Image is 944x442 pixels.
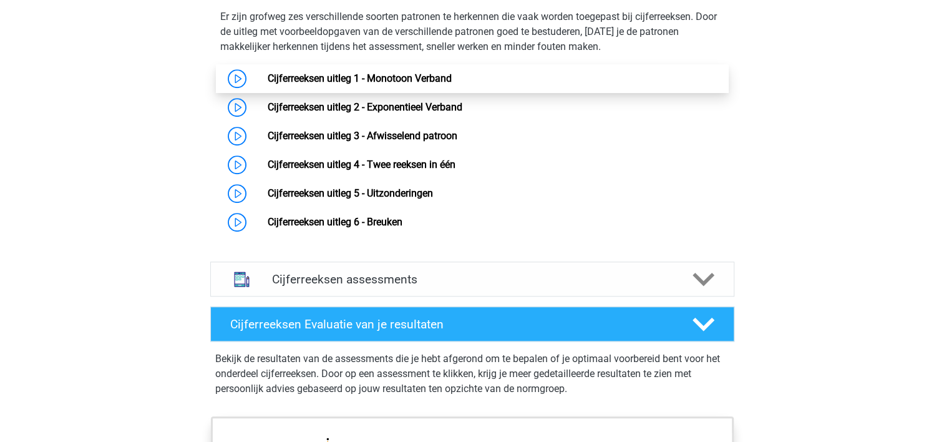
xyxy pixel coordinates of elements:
[268,216,402,228] a: Cijferreeksen uitleg 6 - Breuken
[230,317,673,331] h4: Cijferreeksen Evaluatie van je resultaten
[215,351,729,396] p: Bekijk de resultaten van de assessments die je hebt afgerond om te bepalen of je optimaal voorber...
[220,9,724,54] p: Er zijn grofweg zes verschillende soorten patronen te herkennen die vaak worden toegepast bij cij...
[226,263,258,295] img: cijferreeksen assessments
[268,159,455,170] a: Cijferreeksen uitleg 4 - Twee reeksen in één
[268,187,433,199] a: Cijferreeksen uitleg 5 - Uitzonderingen
[205,262,739,297] a: assessments Cijferreeksen assessments
[268,130,457,142] a: Cijferreeksen uitleg 3 - Afwisselend patroon
[205,307,739,341] a: Cijferreeksen Evaluatie van je resultaten
[268,101,462,113] a: Cijferreeksen uitleg 2 - Exponentieel Verband
[272,272,673,287] h4: Cijferreeksen assessments
[268,72,452,84] a: Cijferreeksen uitleg 1 - Monotoon Verband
